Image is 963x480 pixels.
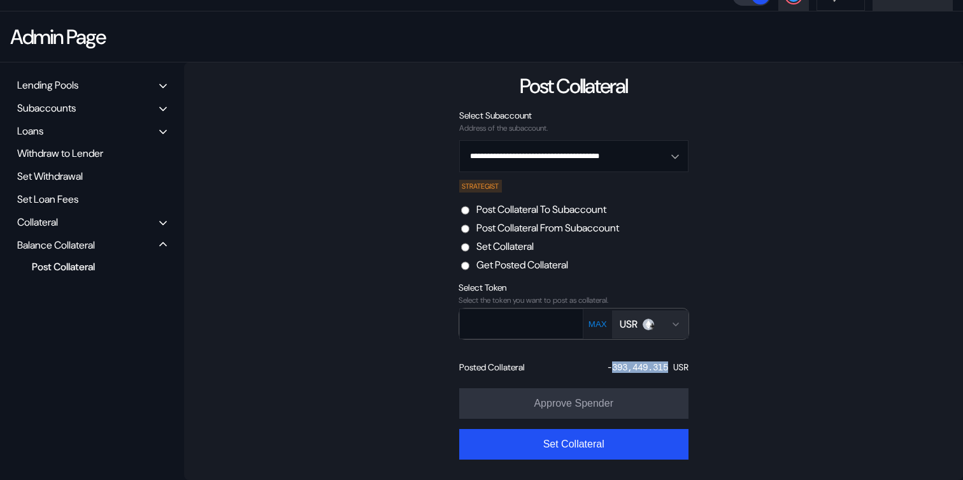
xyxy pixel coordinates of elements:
[476,240,534,253] label: Set Collateral
[17,215,58,229] div: Collateral
[459,388,688,419] button: Approve Spender
[17,238,95,252] div: Balance Collateral
[620,317,638,331] div: USR
[17,78,78,92] div: Lending Pools
[520,73,627,99] div: Post Collateral
[13,166,171,186] div: Set Withdrawal
[17,101,76,115] div: Subaccounts
[459,361,525,373] div: Posted Collateral
[459,110,688,121] div: Select Subaccount
[648,323,656,330] img: svg+xml,%3c
[10,24,105,50] div: Admin Page
[476,203,606,216] label: Post Collateral To Subaccount
[612,310,688,338] button: Open menu for selecting token for payment
[585,319,611,330] button: MAX
[476,221,619,235] label: Post Collateral From Subaccount
[459,296,689,305] div: Select the token you want to post as collateral.
[459,282,689,293] div: Select Token
[13,143,171,163] div: Withdraw to Lender
[459,180,503,193] div: STRATEGIST
[13,189,171,209] div: Set Loan Fees
[17,124,43,138] div: Loans
[643,319,654,330] img: empty-token.png
[607,361,688,373] div: -393,449.315 USR
[25,258,150,275] div: Post Collateral
[476,258,568,272] label: Get Posted Collateral
[459,124,688,133] div: Address of the subaccount.
[459,429,688,460] button: Set Collateral
[459,140,688,172] button: Open menu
